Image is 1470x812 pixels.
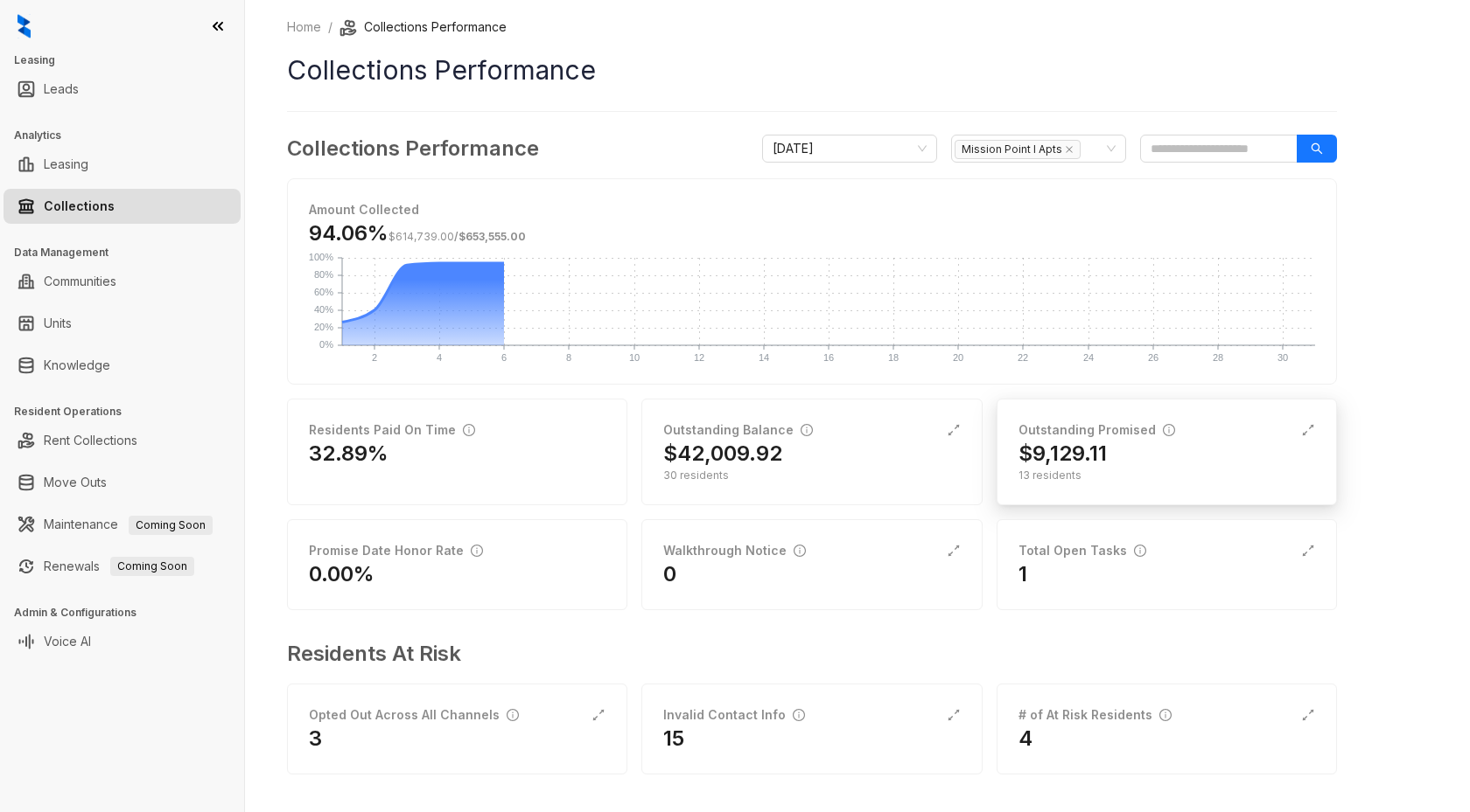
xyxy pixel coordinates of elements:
span: info-circle [793,709,805,721]
h2: 0 [663,560,676,588]
h3: Data Management [14,245,244,260]
text: 22 [1018,352,1028,363]
span: / [388,230,526,243]
li: Units [3,306,241,341]
div: 13 residents [1018,468,1315,483]
span: $614,739.00 [388,230,454,243]
text: 60% [314,287,333,297]
li: Collections [3,189,241,224]
span: info-circle [1134,545,1146,557]
li: Move Outs [3,465,241,500]
div: Invalid Contact Info [663,705,805,725]
h1: Collections Performance [287,51,1337,90]
span: expand-alt [1301,423,1315,437]
h2: $9,129.11 [1018,440,1107,468]
span: search [1311,142,1323,155]
li: Rent Collections [3,423,241,458]
li: Collections Performance [339,17,507,37]
div: Opted Out Across All Channels [309,705,519,725]
h3: Residents At Risk [287,638,1323,670]
span: expand-alt [1301,708,1315,722]
span: info-circle [801,424,813,436]
h2: 1 [1018,560,1027,588]
text: 6 [501,352,507,363]
h3: Resident Operations [14,404,244,420]
a: Collections [44,189,115,224]
span: Coming Soon [110,557,194,576]
text: 0% [319,339,333,350]
a: Rent Collections [44,423,137,458]
span: $653,555.00 [458,230,526,243]
li: Communities [3,264,241,299]
a: Units [44,306,72,341]
text: 100% [309,252,333,262]
text: 10 [629,352,640,363]
a: Move Outs [44,465,107,500]
span: info-circle [507,709,519,721]
h2: 32.89% [309,440,388,468]
strong: Amount Collected [309,202,419,217]
text: 2 [372,352,377,363]
text: 4 [437,352,442,363]
h2: 15 [663,725,684,753]
li: / [328,17,332,37]
text: 20% [314,322,333,332]
div: Outstanding Promised [1018,420,1175,440]
span: info-circle [1163,424,1175,436]
text: 24 [1083,352,1094,363]
a: Communities [44,264,116,299]
div: Residents Paid On Time [309,420,475,440]
h3: Admin & Configurations [14,605,244,621]
span: info-circle [794,545,806,557]
text: 12 [694,352,704,363]
h3: Analytics [14,128,244,143]
h3: Leasing [14,52,244,68]
div: Outstanding Balance [663,420,813,440]
li: Knowledge [3,348,241,383]
div: Promise Date Honor Rate [309,541,483,560]
span: expand-alt [947,544,961,558]
span: Coming Soon [129,516,213,535]
div: Total Open Tasks [1018,541,1146,560]
span: close [1065,145,1074,154]
h2: 3 [309,725,322,753]
li: Voice AI [3,624,241,659]
h3: 94.06% [309,219,526,247]
text: 80% [314,269,333,280]
a: Leads [44,72,79,107]
span: Mission Point I Apts [955,140,1081,159]
span: expand-alt [591,708,605,722]
text: 16 [823,352,834,363]
span: expand-alt [947,708,961,722]
text: 28 [1213,352,1223,363]
li: Leads [3,72,241,107]
li: Renewals [3,549,241,584]
a: RenewalsComing Soon [44,549,194,584]
text: 18 [888,352,899,363]
span: info-circle [463,424,475,436]
text: 14 [759,352,769,363]
div: # of At Risk Residents [1018,705,1172,725]
span: info-circle [1159,709,1172,721]
li: Leasing [3,147,241,182]
div: 30 residents [663,468,960,483]
h2: 0.00% [309,560,374,588]
text: 26 [1148,352,1158,363]
a: Home [283,17,325,37]
span: info-circle [471,545,483,557]
span: expand-alt [1301,544,1315,558]
img: logo [17,14,31,38]
a: Leasing [44,147,88,182]
li: Maintenance [3,507,241,542]
div: Walkthrough Notice [663,541,806,560]
text: 30 [1277,352,1288,363]
text: 8 [566,352,571,363]
h3: Collections Performance [287,133,539,164]
span: expand-alt [947,423,961,437]
a: Knowledge [44,348,110,383]
h2: 4 [1018,725,1032,753]
text: 20 [953,352,963,363]
a: Voice AI [44,624,91,659]
h2: $42,009.92 [663,440,782,468]
text: 40% [314,304,333,315]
